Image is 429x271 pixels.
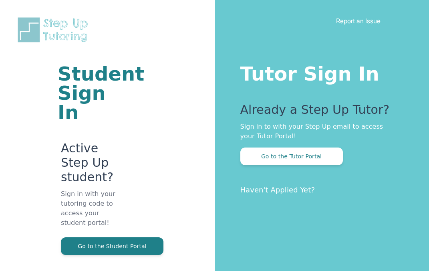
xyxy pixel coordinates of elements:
[58,64,119,122] h1: Student Sign In
[61,141,119,189] p: Active Step Up student?
[240,186,315,194] a: Haven't Applied Yet?
[16,16,93,44] img: Step Up Tutoring horizontal logo
[240,122,397,141] p: Sign in to with your Step Up email to access your Tutor Portal!
[240,103,397,122] p: Already a Step Up Tutor?
[240,152,343,160] a: Go to the Tutor Portal
[240,148,343,165] button: Go to the Tutor Portal
[240,61,397,83] h1: Tutor Sign In
[61,237,163,255] button: Go to the Student Portal
[61,242,163,250] a: Go to the Student Portal
[61,189,119,237] p: Sign in with your tutoring code to access your student portal!
[336,17,381,25] a: Report an Issue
